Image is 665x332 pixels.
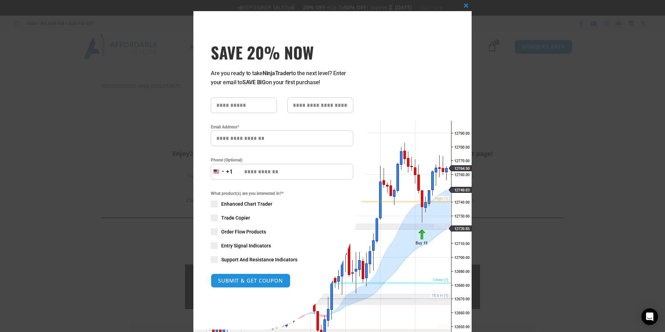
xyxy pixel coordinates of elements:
[641,308,658,325] div: Open Intercom Messenger
[242,79,266,86] strong: SAVE BIG
[221,242,271,249] span: Entry Signal Indicators
[211,190,353,197] span: What product(s) are you interested in?
[263,70,291,77] strong: NinjaTrader
[211,242,353,249] label: Entry Signal Indicators
[226,167,233,176] div: +1
[221,200,272,207] span: Enhanced Chart Trader
[211,42,353,62] span: SAVE 20% NOW
[211,228,353,235] label: Order Flow Products
[211,69,353,87] p: Are you ready to take to the next level? Enter your email to on your first purchase!
[211,157,353,164] label: Phone (Optional)
[221,228,266,235] span: Order Flow Products
[211,164,233,180] button: Selected country
[211,274,290,288] button: SUBMIT & GET COUPON
[221,256,297,263] span: Support And Resistance Indicators
[211,200,353,207] label: Enhanced Chart Trader
[211,256,353,263] label: Support And Resistance Indicators
[221,214,250,221] span: Trade Copier
[211,124,353,131] label: Email Address
[211,214,353,221] label: Trade Copier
